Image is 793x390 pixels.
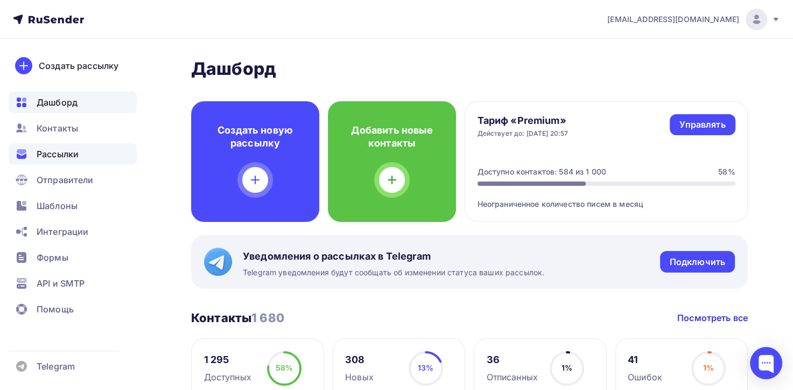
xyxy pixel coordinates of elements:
[9,195,137,217] a: Шаблоны
[607,9,780,30] a: [EMAIL_ADDRESS][DOMAIN_NAME]
[718,166,735,177] div: 58%
[677,311,748,324] a: Посмотреть все
[607,14,739,25] span: [EMAIL_ADDRESS][DOMAIN_NAME]
[243,250,544,263] span: Уведомления о рассылках в Telegram
[191,310,284,325] h3: Контакты
[204,353,251,366] div: 1 295
[37,122,78,135] span: Контакты
[204,371,251,384] div: Доступных
[9,247,137,268] a: Формы
[418,363,433,372] span: 13%
[562,363,572,372] span: 1%
[487,353,538,366] div: 36
[37,303,74,316] span: Помощь
[670,256,725,268] div: Подключить
[37,251,68,264] span: Формы
[37,148,79,161] span: Рассылки
[345,124,439,150] h4: Добавить новые контакты
[9,92,137,113] a: Дашборд
[37,199,78,212] span: Шаблоны
[251,311,284,325] span: 1 680
[37,173,94,186] span: Отправители
[9,169,137,191] a: Отправители
[703,363,713,372] span: 1%
[243,267,544,278] span: Telegram уведомления будут сообщать об изменении статуса ваших рассылок.
[670,114,735,135] a: Управлять
[478,129,569,138] div: Действует до: [DATE] 20:57
[39,59,118,72] div: Создать рассылку
[628,371,662,384] div: Ошибок
[679,119,725,131] div: Управлять
[37,225,88,238] span: Интеграции
[37,96,78,109] span: Дашборд
[37,277,85,290] span: API и SMTP
[191,58,748,80] h2: Дашборд
[9,117,137,139] a: Контакты
[276,363,293,372] span: 58%
[478,186,735,210] div: Неограниченное количество писем в месяц
[37,360,75,373] span: Telegram
[9,143,137,165] a: Рассылки
[478,166,606,177] div: Доступно контактов: 584 из 1 000
[628,353,662,366] div: 41
[487,371,538,384] div: Отписанных
[208,124,302,150] h4: Создать новую рассылку
[345,353,374,366] div: 308
[345,371,374,384] div: Новых
[478,114,569,127] h4: Тариф «Premium»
